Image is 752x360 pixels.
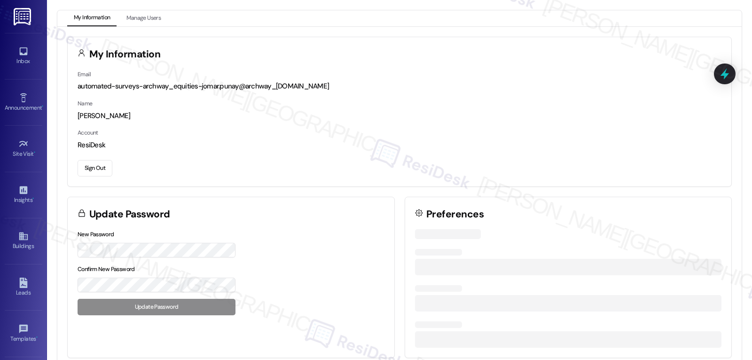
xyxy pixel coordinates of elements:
[32,195,34,202] span: •
[5,275,42,300] a: Leads
[5,228,42,254] a: Buildings
[34,149,35,156] span: •
[78,100,93,107] label: Name
[14,8,33,25] img: ResiDesk Logo
[426,209,484,219] h3: Preferences
[5,43,42,69] a: Inbox
[89,209,170,219] h3: Update Password
[78,140,721,150] div: ResiDesk
[42,103,43,110] span: •
[5,136,42,161] a: Site Visit •
[67,10,117,26] button: My Information
[78,71,91,78] label: Email
[89,49,161,59] h3: My Information
[78,111,721,121] div: [PERSON_NAME]
[78,265,135,273] label: Confirm New Password
[36,334,38,341] span: •
[78,129,98,136] label: Account
[78,160,112,176] button: Sign Out
[5,321,42,346] a: Templates •
[120,10,167,26] button: Manage Users
[78,231,114,238] label: New Password
[78,81,721,91] div: automated-surveys-archway_equities-jomar.punay@archway_[DOMAIN_NAME]
[5,182,42,208] a: Insights •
